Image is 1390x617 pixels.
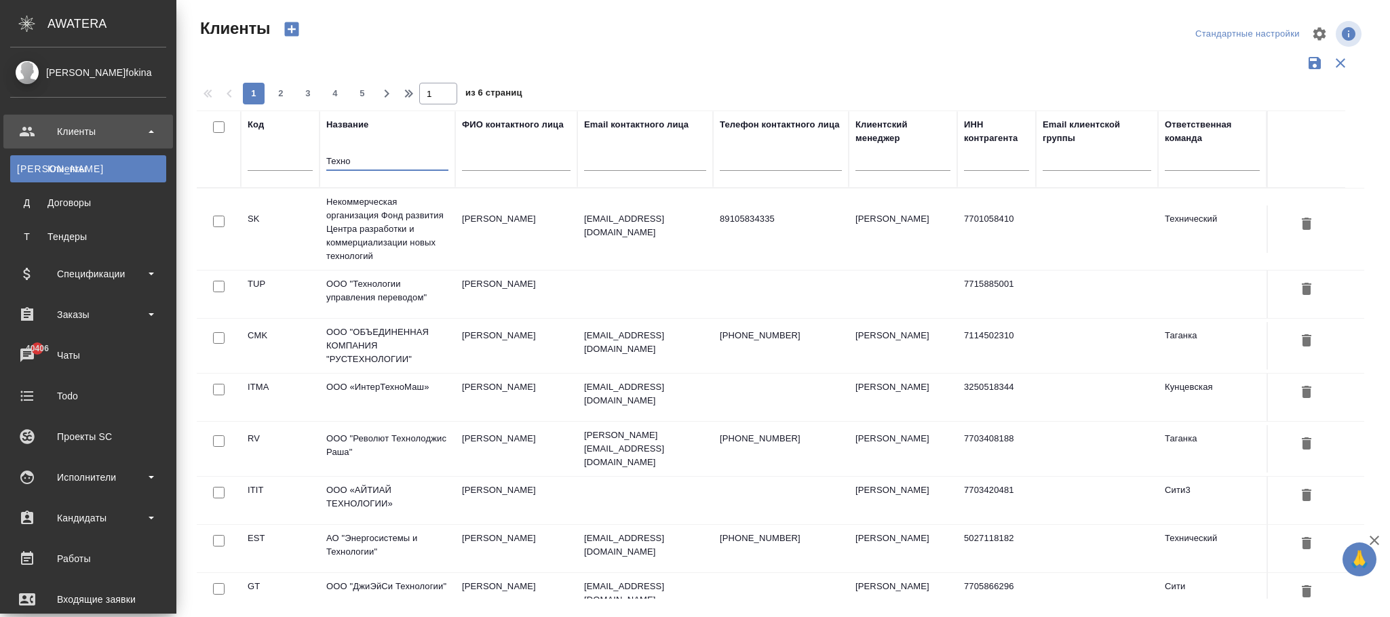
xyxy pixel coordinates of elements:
[584,429,706,469] p: [PERSON_NAME][EMAIL_ADDRESS][DOMAIN_NAME]
[455,425,577,473] td: [PERSON_NAME]
[10,65,166,80] div: [PERSON_NAME]fokina
[455,477,577,524] td: [PERSON_NAME]
[849,525,957,572] td: [PERSON_NAME]
[957,322,1036,370] td: 7114502310
[1303,18,1336,50] span: Настроить таблицу
[320,374,455,421] td: ООО «ИнтерТехноМаш»
[964,118,1029,145] div: ИНН контрагента
[10,264,166,284] div: Спецификации
[241,374,320,421] td: ITMA
[241,525,320,572] td: EST
[1158,525,1267,572] td: Технический
[720,212,842,226] p: 89105834335
[455,374,577,421] td: [PERSON_NAME]
[1295,212,1318,237] button: Удалить
[10,121,166,142] div: Клиенты
[1295,380,1318,405] button: Удалить
[1158,374,1267,421] td: Кунцевская
[584,329,706,356] p: [EMAIL_ADDRESS][DOMAIN_NAME]
[10,223,166,250] a: ТТендеры
[957,271,1036,318] td: 7715885001
[17,230,159,243] div: Тендеры
[584,580,706,607] p: [EMAIL_ADDRESS][DOMAIN_NAME]
[10,386,166,406] div: Todo
[462,118,564,132] div: ФИО контактного лица
[849,374,957,421] td: [PERSON_NAME]
[3,582,173,616] a: Входящие заявки
[270,87,292,100] span: 2
[465,85,522,104] span: из 6 страниц
[1158,205,1267,253] td: Технический
[957,525,1036,572] td: 5027118182
[17,196,159,210] div: Договоры
[297,87,319,100] span: 3
[455,205,577,253] td: [PERSON_NAME]
[18,342,57,355] span: 40406
[241,477,320,524] td: ITIT
[1158,322,1267,370] td: Таганка
[197,18,270,39] span: Клиенты
[455,271,577,318] td: [PERSON_NAME]
[1043,118,1151,145] div: Email клиентской группы
[3,420,173,454] a: Проекты SC
[1336,21,1364,47] span: Посмотреть информацию
[10,345,166,365] div: Чаты
[248,118,264,132] div: Код
[720,329,842,342] p: [PHONE_NUMBER]
[326,118,368,132] div: Название
[17,162,159,176] div: Клиенты
[3,379,173,413] a: Todo
[1295,483,1318,509] button: Удалить
[1295,532,1318,557] button: Удалить
[855,118,950,145] div: Клиентский менеджер
[270,83,292,104] button: 2
[957,425,1036,473] td: 7703408188
[849,322,957,370] td: [PERSON_NAME]
[957,374,1036,421] td: 3250518344
[1343,542,1376,576] button: 🙏
[455,525,577,572] td: [PERSON_NAME]
[584,118,689,132] div: Email контактного лица
[10,508,166,528] div: Кандидаты
[849,425,957,473] td: [PERSON_NAME]
[10,304,166,325] div: Заказы
[10,467,166,487] div: Исполнители
[720,532,842,545] p: [PHONE_NUMBER]
[1295,432,1318,457] button: Удалить
[1302,50,1328,76] button: Сохранить фильтры
[3,338,173,372] a: 40406Чаты
[1158,425,1267,473] td: Таганка
[241,205,320,253] td: SK
[1295,580,1318,605] button: Удалить
[324,83,346,104] button: 4
[3,542,173,576] a: Работы
[320,271,455,318] td: ООО "Технологии управления переводом"
[10,426,166,447] div: Проекты SC
[1348,545,1371,574] span: 🙏
[320,188,455,270] td: Некоммерческая организация Фонд развития Центра разработки и коммерциализации новых технологий
[849,205,957,253] td: [PERSON_NAME]
[320,425,455,473] td: ООО "Револют Технолоджис Раша"
[957,477,1036,524] td: 7703420481
[324,87,346,100] span: 4
[320,477,455,524] td: ООО «АЙТИАЙ ТЕХНОЛОГИИ»
[351,87,373,100] span: 5
[720,432,842,445] p: [PHONE_NUMBER]
[351,83,373,104] button: 5
[1165,118,1260,145] div: Ответственная команда
[10,549,166,569] div: Работы
[455,322,577,370] td: [PERSON_NAME]
[720,118,840,132] div: Телефон контактного лица
[320,525,455,572] td: АО "Энергосистемы и Технологии"
[1295,329,1318,354] button: Удалить
[1295,277,1318,302] button: Удалить
[849,477,957,524] td: [PERSON_NAME]
[957,205,1036,253] td: 7701058410
[275,18,308,41] button: Создать
[47,10,176,37] div: AWATERA
[584,212,706,239] p: [EMAIL_ADDRESS][DOMAIN_NAME]
[584,380,706,407] p: [EMAIL_ADDRESS][DOMAIN_NAME]
[1192,24,1303,45] div: split button
[1328,50,1353,76] button: Сбросить фильтры
[320,319,455,373] td: ООО "ОБЪЕДИНЕННАЯ КОМПАНИЯ "РУСТЕХНОЛОГИИ"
